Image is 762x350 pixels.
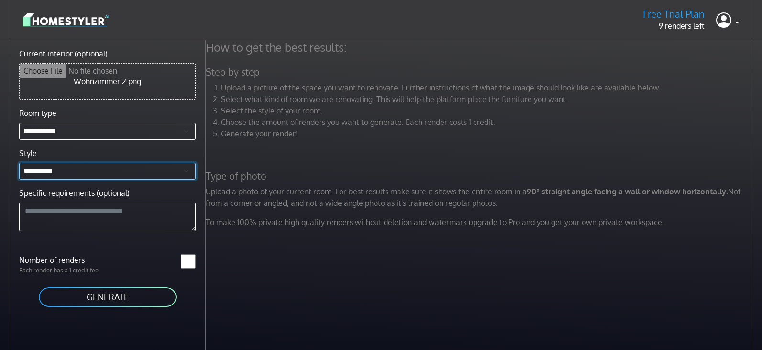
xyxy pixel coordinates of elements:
h5: Type of photo [200,170,761,182]
li: Select the style of your room. [221,105,755,116]
p: Each render has a 1 credit fee [13,266,108,275]
label: Specific requirements (optional) [19,187,130,199]
h4: How to get the best results: [200,40,761,55]
p: 9 renders left [643,20,705,32]
h5: Step by step [200,66,761,78]
label: Current interior (optional) [19,48,108,59]
li: Generate your render! [221,128,755,139]
label: Style [19,147,37,159]
label: Room type [19,107,56,119]
li: Select what kind of room we are renovating. This will help the platform place the furniture you w... [221,93,755,105]
strong: 90° straight angle facing a wall or window horizontally. [527,187,728,196]
p: Upload a photo of your current room. For best results make sure it shows the entire room in a Not... [200,186,761,209]
label: Number of renders [13,254,108,266]
button: GENERATE [38,286,177,308]
img: logo-3de290ba35641baa71223ecac5eacb59cb85b4c7fdf211dc9aaecaaee71ea2f8.svg [23,11,109,28]
p: To make 100% private high quality renders without deletion and watermark upgrade to Pro and you g... [200,216,761,228]
li: Choose the amount of renders you want to generate. Each render costs 1 credit. [221,116,755,128]
li: Upload a picture of the space you want to renovate. Further instructions of what the image should... [221,82,755,93]
h5: Free Trial Plan [643,8,705,20]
